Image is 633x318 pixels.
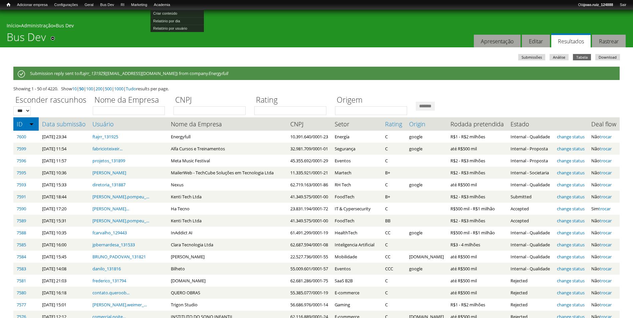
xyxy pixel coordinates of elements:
[168,131,287,143] td: Energyfull
[92,266,121,272] a: danilo_131816
[254,94,331,106] label: Rating
[287,215,331,227] td: 41.349.575/0001-00
[588,239,620,251] td: Não
[507,287,553,299] td: Rejected
[507,117,553,131] th: Estado
[588,263,620,275] td: Não
[168,179,287,191] td: Nexus
[447,227,507,239] td: R$500 mil - R$1 milhão
[557,290,585,296] a: change status
[287,179,331,191] td: 62.719.163/0001-86
[382,215,405,227] td: BB
[382,179,405,191] td: C
[447,215,507,227] td: R$2 - R$3 milhões
[507,155,553,167] td: Internal - Proposta
[17,121,35,127] a: ID
[168,215,287,227] td: Kenti Tech Ltda
[588,275,620,287] td: Não
[588,179,620,191] td: Não
[168,287,287,299] td: QUERO OBRAS
[588,203,620,215] td: Sim
[588,155,620,167] td: Não
[588,117,620,131] th: Deal flow
[551,33,591,48] a: Resultados
[168,155,287,167] td: Meta Music Festival
[7,22,19,29] a: Início
[331,203,382,215] td: IT & Cypersecurity
[600,146,612,152] a: trocar
[168,227,287,239] td: InAddict AI
[128,2,150,8] a: Marketing
[72,86,77,92] a: 10
[331,131,382,143] td: Energía
[39,275,89,287] td: [DATE] 21:03
[92,290,129,296] a: contato.queroob...
[14,2,51,8] a: Adicionar empresa
[382,239,405,251] td: C
[507,299,553,311] td: Rejected
[331,239,382,251] td: Inteligencia Artificial
[39,215,89,227] td: [DATE] 15:31
[507,203,553,215] td: Accepted
[507,191,553,203] td: Submitted
[39,287,89,299] td: [DATE] 16:18
[92,170,126,176] a: [PERSON_NAME]
[557,254,585,260] a: change status
[575,2,616,8] a: Olájoao.ruiz_124888
[168,251,287,263] td: [PERSON_NAME]
[287,299,331,311] td: 56.686.976/0001-14
[331,299,382,311] td: Gaming
[507,263,553,275] td: Internal - Qualidade
[447,239,507,251] td: R$3 - 4 milhões
[174,94,250,106] label: CNPJ
[382,167,405,179] td: B+
[331,263,382,275] td: Eventos
[600,158,612,164] a: trocar
[557,206,585,212] a: change status
[600,242,612,248] a: trocar
[522,35,550,48] a: Editar
[17,266,26,272] a: 7583
[92,302,147,308] a: [PERSON_NAME].weimer_...
[382,263,405,275] td: CCC
[114,86,123,92] a: 1000
[81,2,97,8] a: Geral
[335,94,411,106] label: Origem
[406,131,447,143] td: google
[447,179,507,191] td: até R$500 mil
[287,263,331,275] td: 55.009.601/0001-57
[382,191,405,203] td: B+
[168,275,287,287] td: [DOMAIN_NAME]
[406,251,447,263] td: [DOMAIN_NAME]
[507,251,553,263] td: Internal - Qualidade
[382,203,405,215] td: C
[382,131,405,143] td: C
[39,299,89,311] td: [DATE] 15:01
[600,182,612,188] a: trocar
[599,206,611,212] a: trocar
[588,215,620,227] td: Não
[331,117,382,131] th: Setor
[447,155,507,167] td: R$2 - R$3 milhões
[447,131,507,143] td: R$1 - R$2 milhões
[79,70,105,76] em: ftajrr_131925
[600,266,612,272] a: trocar
[17,242,26,248] a: 7585
[600,170,612,176] a: trocar
[588,251,620,263] td: Não
[126,86,136,92] a: Tudo
[588,287,620,299] td: Não
[93,94,169,106] label: Nome da Empresa
[507,167,553,179] td: Internal - Societaria
[39,251,89,263] td: [DATE] 15:45
[447,143,507,155] td: até R$500 mil
[287,239,331,251] td: 62.687.594/0001-08
[17,158,26,164] a: 7596
[557,194,585,200] a: change status
[331,155,382,167] td: Eventos
[92,194,149,200] a: [PERSON_NAME].pompeu_...
[600,218,612,224] a: trocar
[595,54,620,60] a: Download
[92,230,127,236] a: fcarvalho_129443
[447,117,507,131] th: Rodada pretendida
